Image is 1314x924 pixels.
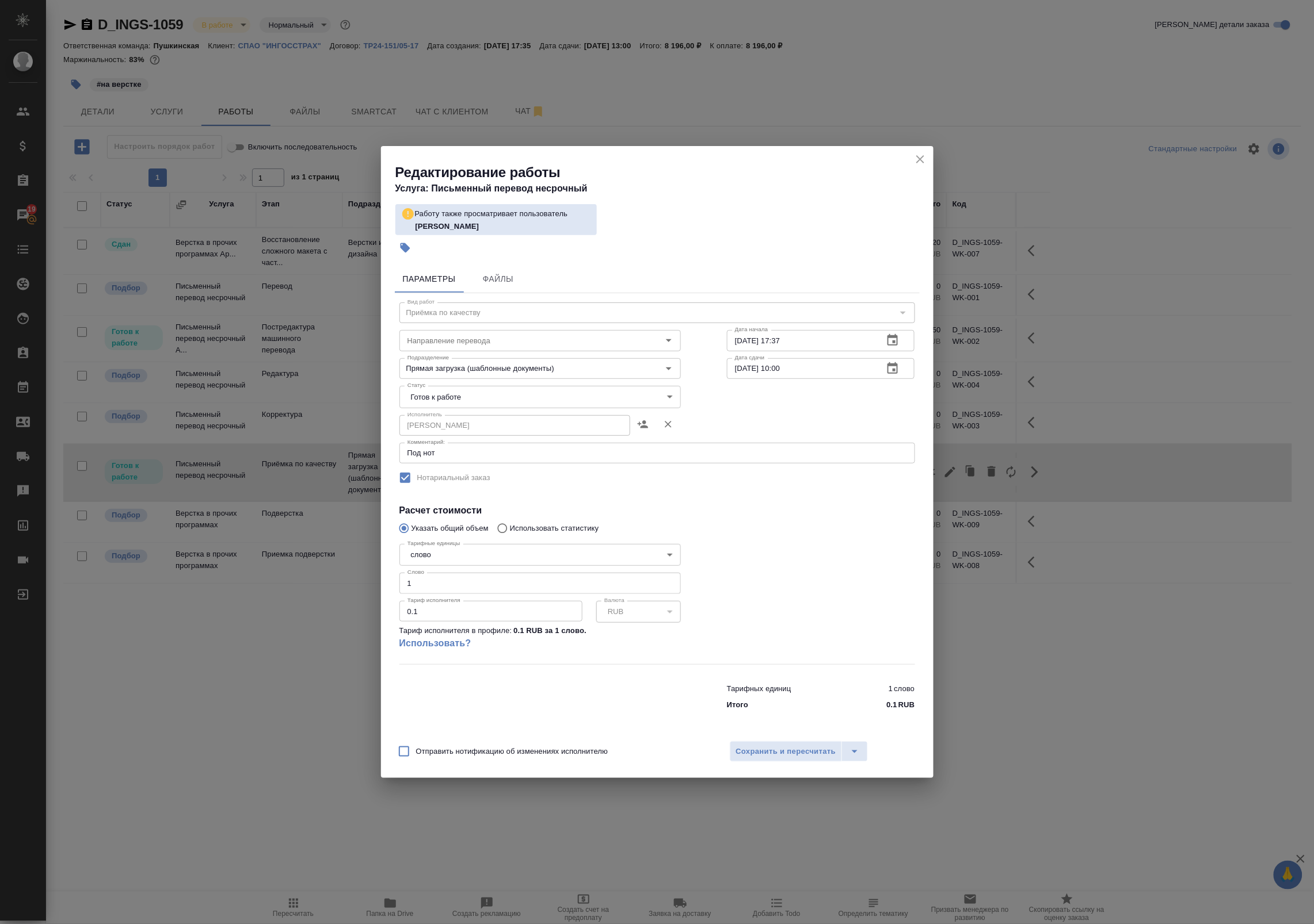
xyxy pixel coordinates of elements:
p: 0.1 [886,699,897,711]
textarea: Под нот [407,448,907,457]
button: Удалить [656,411,681,438]
button: Open [661,332,677,348]
button: RUB [604,607,627,616]
h4: Расчет стоимости [399,504,915,517]
button: Готов к работе [407,392,465,402]
a: Использовать? [399,637,681,650]
h4: Услуга: Письменный перевод несрочный [395,182,934,195]
p: слово [894,683,915,695]
h2: Редактирование работы [395,163,934,182]
div: RUB [596,601,681,623]
div: split button [730,741,869,762]
p: Работу также просматривает пользователь [415,208,568,220]
b: [PERSON_NAME] [416,222,479,231]
button: Open [661,361,677,377]
span: Параметры [402,272,457,286]
button: Сохранить и пересчитать [730,741,843,762]
button: Назначить [630,411,656,438]
p: Тарифных единиц [727,683,791,695]
span: Файлы [471,272,526,286]
span: Нотариальный заказ [417,472,490,484]
button: Добавить тэг [393,235,418,260]
div: Готов к работе [399,386,681,408]
p: 0.1 RUB за 1 слово . [513,625,586,637]
span: Сохранить и пересчитать [736,745,836,758]
button: close [912,151,929,168]
button: слово [407,550,435,559]
p: Алилекова Валерия [416,221,591,232]
p: RUB [898,699,915,711]
p: Итого [727,699,748,711]
div: слово [399,544,681,566]
p: 1 [889,683,893,695]
p: Тариф исполнителя в профиле: [399,625,512,637]
span: Отправить нотификацию об изменениях исполнителю [416,746,608,757]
